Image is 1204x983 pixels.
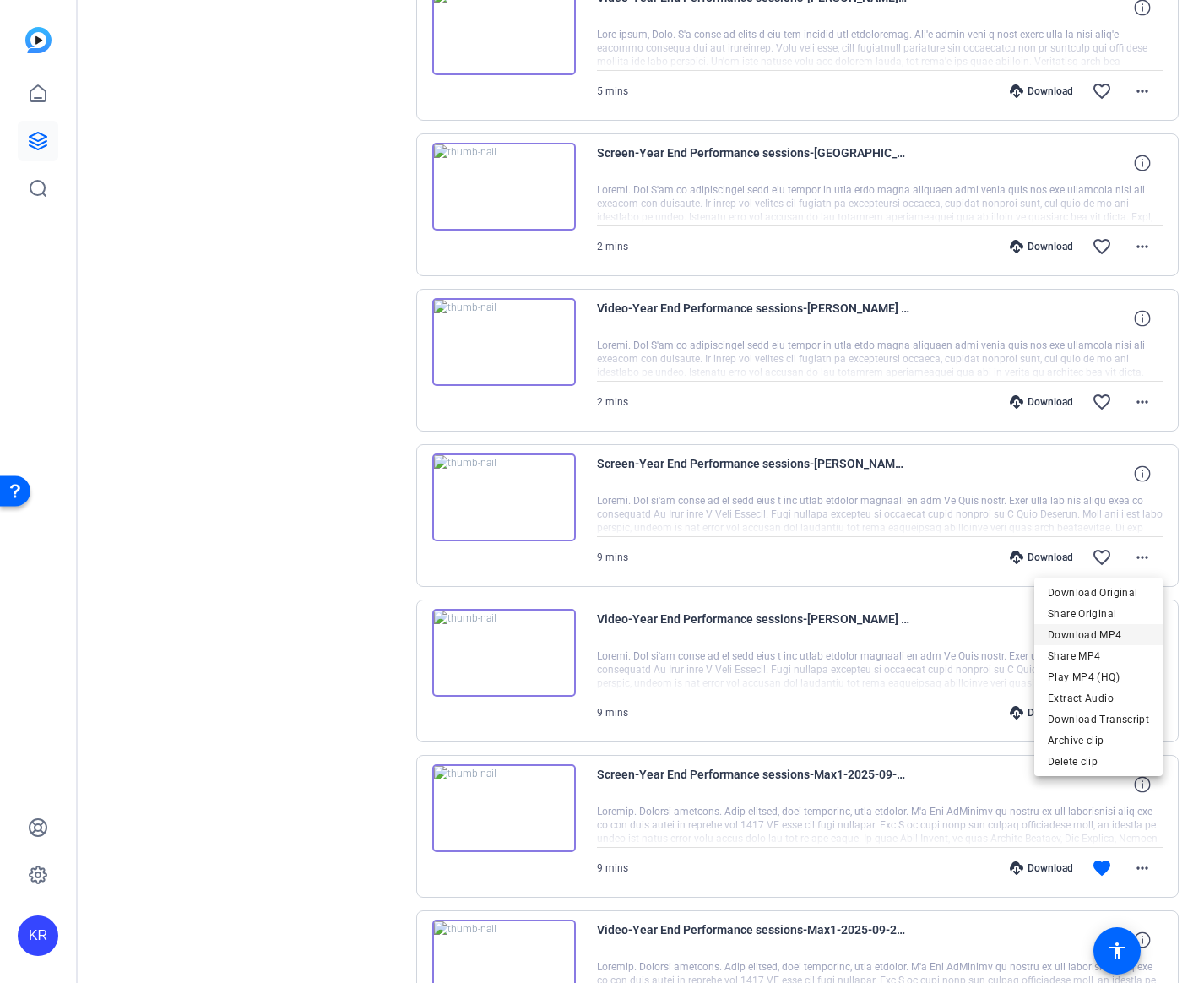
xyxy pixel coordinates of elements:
span: Share Original [1048,604,1149,624]
span: Download Original [1048,583,1149,603]
span: Download MP4 [1048,625,1149,645]
span: Extract Audio [1048,688,1149,709]
span: Share MP4 [1048,646,1149,666]
span: Download Transcript [1048,709,1149,730]
span: Play MP4 (HQ) [1048,667,1149,687]
span: Delete clip [1048,752,1149,772]
span: Archive clip [1048,730,1149,751]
